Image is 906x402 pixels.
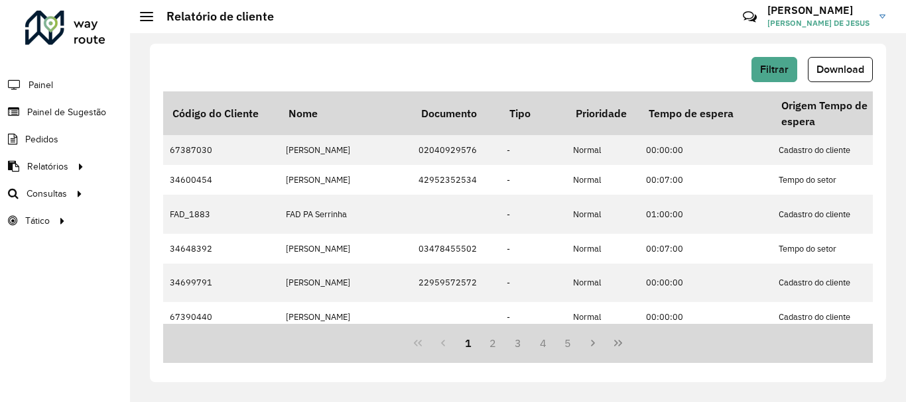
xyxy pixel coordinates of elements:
[163,302,279,332] td: 67390440
[566,195,639,233] td: Normal
[566,234,639,264] td: Normal
[772,195,905,233] td: Cadastro do cliente
[456,330,481,356] button: 1
[279,264,412,302] td: [PERSON_NAME]
[153,9,274,24] h2: Relatório de cliente
[639,264,772,302] td: 00:00:00
[736,3,764,31] a: Contato Rápido
[279,91,412,135] th: Nome
[27,105,106,119] span: Painel de Sugestão
[412,135,500,165] td: 02040929576
[500,302,566,332] td: -
[772,165,905,195] td: Tempo do setor
[566,264,639,302] td: Normal
[27,160,68,174] span: Relatórios
[639,302,772,332] td: 00:00:00
[500,195,566,233] td: -
[412,165,500,195] td: 42952352534
[279,195,412,233] td: FAD PA Serrinha
[279,165,412,195] td: [PERSON_NAME]
[767,17,870,29] span: [PERSON_NAME] DE JESUS
[639,195,772,233] td: 01:00:00
[816,64,864,75] span: Download
[566,91,639,135] th: Prioridade
[279,302,412,332] td: [PERSON_NAME]
[531,330,556,356] button: 4
[566,302,639,332] td: Normal
[639,91,772,135] th: Tempo de espera
[412,234,500,264] td: 03478455502
[25,132,58,146] span: Pedidos
[639,234,772,264] td: 00:07:00
[163,91,279,135] th: Código do Cliente
[500,135,566,165] td: -
[760,64,789,75] span: Filtrar
[639,135,772,165] td: 00:00:00
[772,234,905,264] td: Tempo do setor
[566,165,639,195] td: Normal
[772,135,905,165] td: Cadastro do cliente
[566,135,639,165] td: Normal
[25,214,50,228] span: Tático
[500,264,566,302] td: -
[29,78,53,92] span: Painel
[808,57,873,82] button: Download
[580,330,606,356] button: Next Page
[27,187,67,201] span: Consultas
[279,135,412,165] td: [PERSON_NAME]
[751,57,797,82] button: Filtrar
[772,264,905,302] td: Cadastro do cliente
[412,264,500,302] td: 22959572572
[556,330,581,356] button: 5
[772,302,905,332] td: Cadastro do cliente
[480,330,505,356] button: 2
[500,234,566,264] td: -
[163,195,279,233] td: FAD_1883
[279,234,412,264] td: [PERSON_NAME]
[606,330,631,356] button: Last Page
[767,4,870,17] h3: [PERSON_NAME]
[163,135,279,165] td: 67387030
[500,91,566,135] th: Tipo
[772,91,905,135] th: Origem Tempo de espera
[505,330,531,356] button: 3
[163,165,279,195] td: 34600454
[639,165,772,195] td: 00:07:00
[163,234,279,264] td: 34648392
[412,91,500,135] th: Documento
[500,165,566,195] td: -
[163,264,279,302] td: 34699791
